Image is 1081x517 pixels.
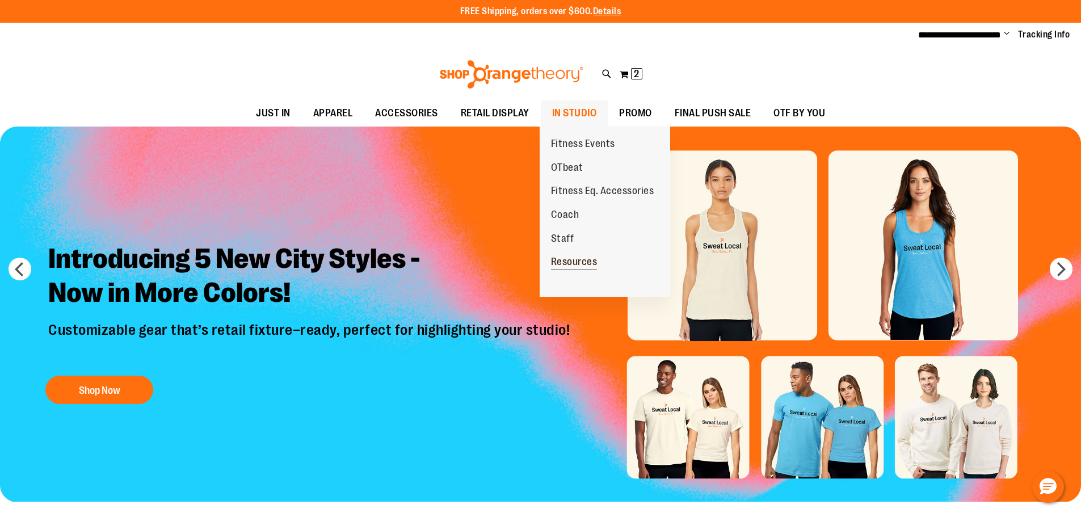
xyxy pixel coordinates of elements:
[1050,258,1072,280] button: next
[313,100,353,126] span: APPAREL
[540,227,586,251] a: Staff
[45,376,153,404] button: Shop Now
[551,162,583,176] span: OTbeat
[449,100,541,127] a: RETAIL DISPLAY
[675,100,751,126] span: FINAL PUSH SALE
[634,68,639,79] span: 2
[540,250,609,274] a: Resources
[9,258,31,280] button: prev
[1004,29,1010,40] button: Account menu
[40,233,581,321] h2: Introducing 5 New City Styles - Now in More Colors!
[438,60,585,89] img: Shop Orangetheory
[552,100,597,126] span: IN STUDIO
[40,321,581,364] p: Customizable gear that’s retail fixture–ready, perfect for highlighting your studio!
[619,100,652,126] span: PROMO
[540,127,670,297] ul: IN STUDIO
[540,132,626,156] a: Fitness Events
[302,100,364,127] a: APPAREL
[40,233,581,409] a: Introducing 5 New City Styles -Now in More Colors! Customizable gear that’s retail fixture–ready,...
[461,100,529,126] span: RETAIL DISPLAY
[608,100,663,127] a: PROMO
[364,100,449,127] a: ACCESSORIES
[1032,471,1064,503] button: Hello, have a question? Let’s chat.
[551,138,615,152] span: Fitness Events
[773,100,825,126] span: OTF BY YOU
[762,100,836,127] a: OTF BY YOU
[245,100,302,127] a: JUST IN
[1018,28,1070,41] a: Tracking Info
[540,156,595,180] a: OTbeat
[460,5,621,18] p: FREE Shipping, orders over $600.
[551,185,654,199] span: Fitness Eq. Accessories
[541,100,608,127] a: IN STUDIO
[256,100,291,126] span: JUST IN
[540,179,666,203] a: Fitness Eq. Accessories
[663,100,763,127] a: FINAL PUSH SALE
[375,100,438,126] span: ACCESSORIES
[551,256,598,270] span: Resources
[551,233,574,247] span: Staff
[540,203,591,227] a: Coach
[593,6,621,16] a: Details
[551,209,579,223] span: Coach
